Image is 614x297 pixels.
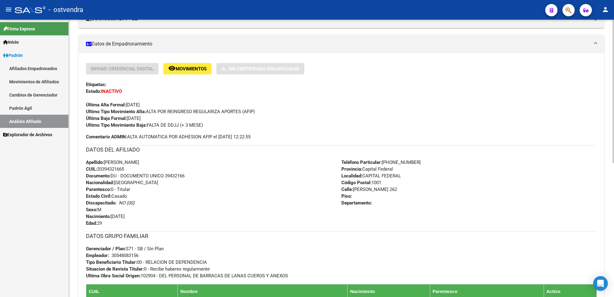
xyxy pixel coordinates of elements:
strong: Nacionalidad: [86,180,114,185]
span: Inicio [3,39,19,46]
mat-icon: person [602,6,609,13]
span: [DATE] [86,102,140,108]
span: [PERSON_NAME] [86,160,139,165]
strong: Última Baja Formal: [86,116,127,121]
strong: CUIL: [86,166,97,172]
div: 30548083156 [111,252,138,259]
i: NO (00) [119,200,134,206]
span: CAPITAL FEDERAL [341,173,401,179]
button: Enviar Credencial Digital [86,63,158,74]
span: ALTA AUTOMATICA POR ADHESION AFIP el [DATE] 12:22:55 [86,133,251,140]
span: [PHONE_NUMBER] [341,160,421,165]
strong: Etiquetas: [86,82,106,87]
strong: Provincia: [341,166,362,172]
mat-panel-title: Datos de Empadronamiento [86,41,589,47]
strong: Estado Civil: [86,193,111,199]
strong: Parentesco: [86,187,111,192]
span: [DATE] [86,116,141,121]
span: Sin Certificado Discapacidad [228,66,299,72]
span: S71 - SB / Sin Plan [86,246,164,251]
span: Capital Federal [341,166,393,172]
div: Open Intercom Messenger [593,276,608,291]
span: 20394321665 [86,166,124,172]
strong: Apellido: [86,160,104,165]
span: ALTA POR REINGRESO REGULARIZA APORTES (AFIP) [86,109,255,114]
span: 102904 - DEL PERSONAL DE BARRACAS DE LANAS CUEROS Y ANEXOS [86,273,288,279]
strong: INACTIVO [101,89,122,94]
span: FALTA DE DDJJ (+ 3 MESE) [86,122,203,128]
mat-icon: remove_red_eye [168,65,176,72]
span: Movimientos [176,66,207,72]
strong: Edad: [86,220,97,226]
strong: Discapacitado: [86,200,116,206]
strong: Departamento: [341,200,372,206]
span: - ostvendra [49,3,83,17]
span: 0 - Titular [86,187,130,192]
span: Padrón [3,52,23,59]
h3: DATOS DEL AFILIADO [86,145,597,154]
strong: Última Alta Formal: [86,102,126,108]
span: Firma Express [3,26,35,32]
strong: Sexo: [86,207,97,212]
strong: Ultimo Tipo Movimiento Baja: [86,122,147,128]
span: Explorador de Archivos [3,131,52,138]
span: M [86,207,101,212]
strong: Calle: [341,187,353,192]
strong: Piso: [341,193,352,199]
strong: Ultimo Tipo Movimiento Alta: [86,109,146,114]
h3: DATOS GRUPO FAMILIAR [86,232,597,240]
span: Casado [86,193,127,199]
strong: Código Postal: [341,180,371,185]
span: 00 - RELACION DE DEPENDENCIA [86,259,207,265]
button: Sin Certificado Discapacidad [216,63,304,74]
span: [PERSON_NAME] 262 [341,187,397,192]
strong: Tipo Beneficiario Titular: [86,259,137,265]
strong: Gerenciador / Plan: [86,246,126,251]
mat-expansion-panel-header: Datos de Empadronamiento [79,35,604,53]
strong: Empleador: [86,253,109,258]
mat-icon: menu [5,6,12,13]
strong: Documento: [86,173,111,179]
span: DU - DOCUMENTO UNICO 39432166 [86,173,185,179]
strong: Localidad: [341,173,362,179]
span: Enviar Credencial Digital [91,66,153,72]
span: 0 - Recibe haberes regularmente [86,266,210,272]
button: Movimientos [163,63,212,74]
span: 29 [86,220,102,226]
span: 1001 [341,180,381,185]
strong: Comentario ADMIN: [86,134,127,140]
strong: Teléfono Particular: [341,160,382,165]
strong: Nacimiento: [86,214,111,219]
strong: Estado: [86,89,101,94]
strong: Situacion de Revista Titular: [86,266,144,272]
span: [GEOGRAPHIC_DATA] [86,180,158,185]
span: [DATE] [86,214,125,219]
strong: Ultima Obra Social Origen: [86,273,141,279]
